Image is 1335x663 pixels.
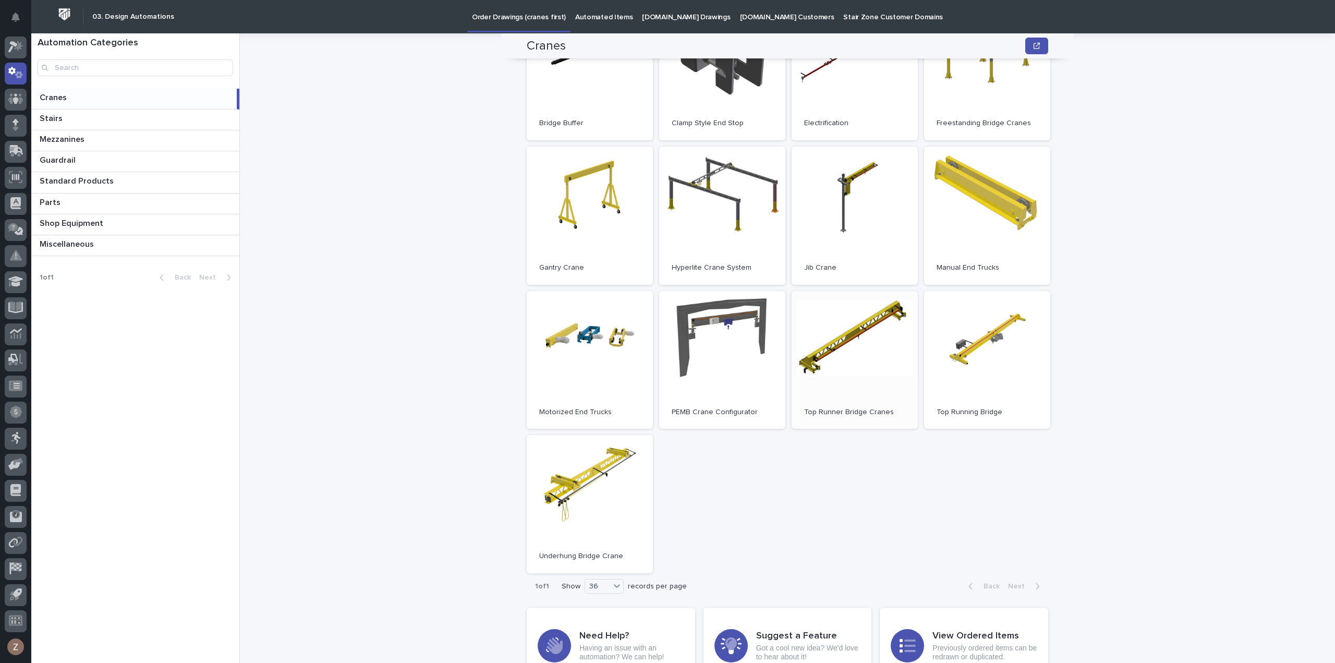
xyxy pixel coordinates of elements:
p: Miscellaneous [40,237,96,249]
button: Next [1004,582,1048,591]
a: Freestanding Bridge Cranes [924,2,1050,140]
p: Electrification [804,119,905,128]
a: Gantry Crane [527,147,653,285]
a: PEMB Crane Configurator [659,291,785,429]
a: Bridge Buffer [527,2,653,140]
p: Clamp Style End Stop [672,119,773,128]
p: records per page [628,582,687,591]
h2: Cranes [527,39,566,54]
p: Hyperlite Crane System [672,263,773,272]
a: MiscellaneousMiscellaneous [31,235,239,256]
a: Manual End Trucks [924,147,1050,285]
p: Top Runner Bridge Cranes [804,408,905,417]
button: Notifications [5,6,27,28]
span: Next [199,274,222,281]
p: Cranes [40,91,69,103]
a: PartsParts [31,194,239,214]
button: users-avatar [5,636,27,658]
p: Previously ordered items can be redrawn or duplicated. [932,644,1037,661]
p: Gantry Crane [539,263,640,272]
a: Shop EquipmentShop Equipment [31,214,239,235]
p: Shop Equipment [40,216,105,228]
p: Guardrail [40,153,78,165]
div: 36 [585,581,610,592]
p: Bridge Buffer [539,119,640,128]
a: Top Running Bridge [924,291,1050,429]
a: StairsStairs [31,110,239,130]
h3: View Ordered Items [932,631,1037,642]
h2: 03. Design Automations [92,13,174,21]
button: Back [960,582,1004,591]
p: Motorized End Trucks [539,408,640,417]
p: Having an issue with an automation? We can help! [579,644,684,661]
h3: Suggest a Feature [756,631,861,642]
p: Freestanding Bridge Cranes [937,119,1038,128]
a: MezzaninesMezzanines [31,130,239,151]
span: Back [977,583,1000,590]
a: Clamp Style End Stop [659,2,785,140]
a: CranesCranes [31,89,239,110]
a: Motorized End Trucks [527,291,653,429]
a: Top Runner Bridge Cranes [792,291,918,429]
p: Standard Products [40,174,116,186]
p: 1 of 1 [31,265,62,291]
p: Manual End Trucks [937,263,1038,272]
p: PEMB Crane Configurator [672,408,773,417]
a: Electrification [792,2,918,140]
input: Search [38,59,233,76]
a: Underhung Bridge Crane [527,435,653,573]
button: Next [195,273,239,282]
a: Hyperlite Crane System [659,147,785,285]
p: Top Running Bridge [937,408,1038,417]
span: Back [168,274,191,281]
p: Jib Crane [804,263,905,272]
p: Mezzanines [40,132,87,144]
p: Show [562,582,580,591]
p: 1 of 1 [527,574,557,599]
h3: Need Help? [579,631,684,642]
p: Parts [40,196,63,208]
a: GuardrailGuardrail [31,151,239,172]
a: Jib Crane [792,147,918,285]
p: Stairs [40,112,65,124]
div: Notifications [13,13,27,29]
button: Back [151,273,195,282]
a: Standard ProductsStandard Products [31,172,239,193]
p: Got a cool new idea? We'd love to hear about it! [756,644,861,661]
span: Next [1008,583,1031,590]
p: Underhung Bridge Crane [539,552,640,561]
h1: Automation Categories [38,38,233,49]
img: Workspace Logo [55,5,74,24]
